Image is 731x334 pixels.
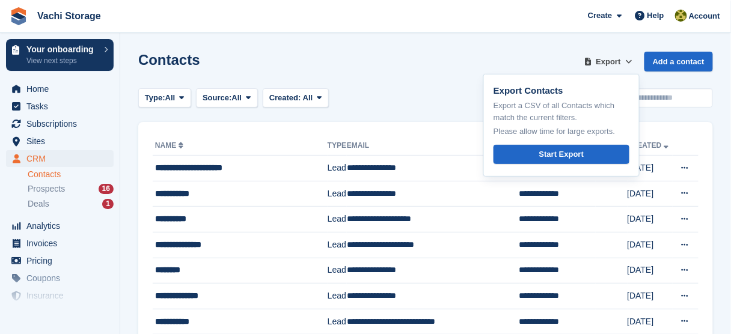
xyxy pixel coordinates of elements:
[596,56,621,68] span: Export
[539,148,584,160] div: Start Export
[102,199,114,209] div: 1
[328,136,347,156] th: Type
[26,55,98,66] p: View next steps
[99,184,114,194] div: 16
[6,115,114,132] a: menu
[32,6,106,26] a: Vachi Storage
[628,284,673,309] td: [DATE]
[26,235,99,252] span: Invoices
[28,183,114,195] a: Prospects 16
[10,7,28,25] img: stora-icon-8386f47178a22dfd0bd8f6a31ec36ba5ce8667c1dd55bd0f319d3a0aa187defe.svg
[6,133,114,150] a: menu
[494,145,629,165] a: Start Export
[6,305,114,321] a: menu
[328,258,347,284] td: Lead
[582,52,635,71] button: Export
[6,80,114,97] a: menu
[26,115,99,132] span: Subscriptions
[6,235,114,252] a: menu
[26,217,99,234] span: Analytics
[647,10,664,22] span: Help
[28,183,65,195] span: Prospects
[203,92,231,104] span: Source:
[269,93,301,102] span: Created:
[26,98,99,115] span: Tasks
[26,305,99,321] span: Settings
[628,141,671,150] a: Created
[494,100,629,123] p: Export a CSV of all Contacts which match the current filters.
[26,133,99,150] span: Sites
[138,88,191,108] button: Type: All
[26,80,99,97] span: Home
[165,92,176,104] span: All
[628,232,673,258] td: [DATE]
[628,258,673,284] td: [DATE]
[675,10,687,22] img: Accounting
[328,232,347,258] td: Lead
[328,181,347,207] td: Lead
[689,10,720,22] span: Account
[328,156,347,181] td: Lead
[28,198,114,210] a: Deals 1
[26,45,98,53] p: Your onboarding
[26,150,99,167] span: CRM
[303,93,313,102] span: All
[6,150,114,167] a: menu
[6,287,114,304] a: menu
[28,198,49,210] span: Deals
[494,84,629,98] p: Export Contacts
[6,270,114,287] a: menu
[28,169,114,180] a: Contacts
[6,217,114,234] a: menu
[628,181,673,207] td: [DATE]
[26,252,99,269] span: Pricing
[26,270,99,287] span: Coupons
[232,92,242,104] span: All
[6,98,114,115] a: menu
[628,207,673,232] td: [DATE]
[263,88,329,108] button: Created: All
[6,252,114,269] a: menu
[196,88,258,108] button: Source: All
[328,207,347,232] td: Lead
[347,136,519,156] th: Email
[588,10,612,22] span: Create
[26,287,99,304] span: Insurance
[628,156,673,181] td: [DATE]
[494,126,629,138] p: Please allow time for large exports.
[145,92,165,104] span: Type:
[644,52,713,71] a: Add a contact
[6,39,114,71] a: Your onboarding View next steps
[155,141,186,150] a: Name
[138,52,200,68] h1: Contacts
[328,284,347,309] td: Lead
